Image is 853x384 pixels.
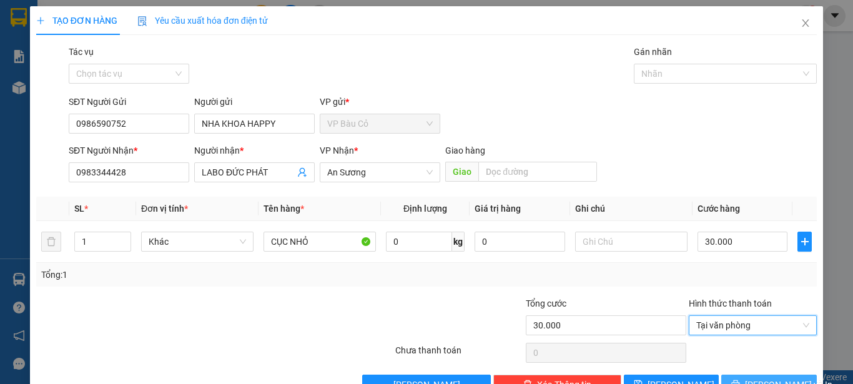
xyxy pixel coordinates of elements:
input: 0 [475,232,565,252]
span: Tổng cước [526,298,566,308]
span: user-add [297,167,307,177]
span: Tại văn phòng [696,316,809,335]
img: icon [137,16,147,26]
div: gia hào [121,41,222,56]
span: Nhận: [121,12,150,25]
div: truong [11,26,112,41]
span: TẠO ĐƠN HÀNG [36,16,117,26]
span: Khác [149,232,246,251]
span: kg [452,232,465,252]
div: 0907878028 [121,56,222,73]
span: Đơn vị tính [141,204,188,214]
span: Yêu cầu xuất hóa đơn điện tử [137,16,268,26]
span: close [801,18,811,28]
button: delete [41,232,61,252]
label: Tác vụ [69,47,94,57]
span: Tên hàng [264,204,304,214]
div: Lý Thường Kiệt [121,11,222,41]
input: Ghi Chú [575,232,688,252]
span: SL [74,204,84,214]
button: Close [788,6,823,41]
span: Định lượng [403,204,447,214]
span: plus [36,16,45,25]
span: An Sương [327,163,433,182]
div: VP Bàu Cỏ [11,11,112,26]
span: CC : [119,84,136,97]
div: SĐT Người Nhận [69,144,189,157]
div: Chưa thanh toán [394,343,525,365]
button: plus [797,232,812,252]
span: plus [798,237,811,247]
span: Giao hàng [445,145,485,155]
span: VP Nhận [320,145,354,155]
div: VP gửi [320,95,440,109]
span: Giá trị hàng [475,204,521,214]
div: 30.000 [119,81,223,98]
div: Người gửi [194,95,315,109]
div: SĐT Người Gửi [69,95,189,109]
input: Dọc đường [478,162,597,182]
label: Gán nhãn [634,47,672,57]
th: Ghi chú [570,197,693,221]
div: 0949006491 [11,41,112,58]
div: Người nhận [194,144,315,157]
label: Hình thức thanh toán [689,298,772,308]
span: Giao [445,162,478,182]
input: VD: Bàn, Ghế [264,232,376,252]
span: Gửi: [11,12,30,25]
span: VP Bàu Cỏ [327,114,433,133]
div: Tổng: 1 [41,268,330,282]
span: Cước hàng [698,204,740,214]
